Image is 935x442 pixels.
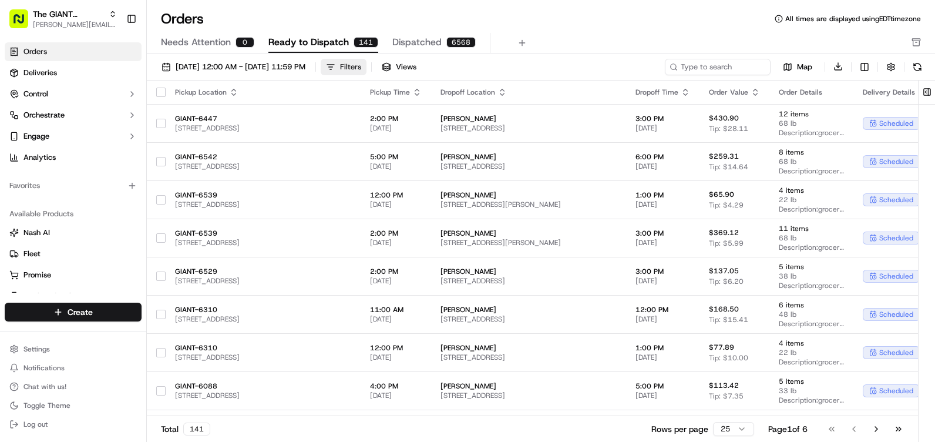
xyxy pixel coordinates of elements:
button: Toggle Theme [5,397,142,414]
span: 12 items [779,109,844,119]
span: [DATE] [370,314,422,324]
input: Got a question? Start typing here... [31,76,211,88]
span: Description: grocery bags [779,205,844,214]
span: [DATE] [370,353,422,362]
span: $65.90 [709,190,734,199]
span: Create [68,306,93,318]
span: [DATE] [635,200,690,209]
a: Fleet [9,249,137,259]
span: 4:00 PM [370,381,422,391]
button: Start new chat [200,116,214,130]
span: Description: grocery bags [779,243,844,252]
div: Total [161,423,210,436]
span: Pylon [117,260,142,269]
span: 68 lb [779,157,844,166]
span: [DATE] [635,353,690,362]
div: Available Products [5,205,142,223]
span: Product Catalog [23,291,80,302]
span: [STREET_ADDRESS] [440,276,617,286]
span: 3:00 PM [635,267,690,276]
span: [DATE] [370,276,422,286]
span: 5 items [779,262,844,272]
span: [PERSON_NAME] [440,114,617,123]
span: Map [797,62,812,72]
span: 3 items [779,415,844,424]
span: [DATE] [370,238,422,247]
button: Fleet [5,245,142,263]
span: [DATE] [370,200,422,209]
span: 5:00 PM [635,381,690,391]
span: [STREET_ADDRESS] [175,353,351,362]
span: 38 lb [779,272,844,281]
h1: Orders [161,9,204,28]
span: [DATE] [370,162,422,171]
span: 4 items [779,186,844,195]
span: 3:00 PM [635,114,690,123]
a: Analytics [5,148,142,167]
div: Dropoff Time [635,88,690,97]
button: Map [775,60,820,74]
span: API Documentation [111,231,189,243]
span: Tip: $7.35 [709,391,744,401]
span: GIANT-6542 [175,152,351,162]
span: 11:00 AM [370,305,422,314]
span: [STREET_ADDRESS] [175,391,351,400]
span: Description: grocery bags [779,281,844,290]
span: scheduled [879,272,913,281]
span: Tip: $6.20 [709,277,744,286]
img: 1736555255976-a54dd68f-1ca7-489b-9aae-adbdc363a1c4 [12,112,33,133]
span: Knowledge Base [23,231,90,243]
span: [DATE] [635,314,690,324]
span: [PERSON_NAME] [440,229,617,238]
img: Nash [12,12,35,35]
button: [PERSON_NAME][EMAIL_ADDRESS][PERSON_NAME][DOMAIN_NAME] [33,20,117,29]
span: Tip: $4.29 [709,200,744,210]
span: GIANT-6539 [175,190,351,200]
span: Fleet [23,249,41,259]
span: [DATE] [635,391,690,400]
div: 6568 [446,37,476,48]
a: Deliveries [5,63,142,82]
div: Pickup Time [370,88,422,97]
span: 2:00 PM [370,114,422,123]
div: Favorites [5,176,142,195]
span: 6:00 PM [635,152,690,162]
button: Refresh [909,59,926,75]
span: 12:00 PM [370,190,422,200]
span: Description: grocery bags [779,357,844,367]
span: [STREET_ADDRESS][PERSON_NAME] [440,200,617,209]
span: $77.89 [709,343,734,352]
div: Start new chat [53,112,193,124]
span: GIANT-6447 [175,114,351,123]
span: [STREET_ADDRESS] [175,162,351,171]
span: GIANT-6310 [175,305,351,314]
div: 141 [183,423,210,436]
span: 68 lb [779,119,844,128]
span: 8 items [779,148,844,157]
span: GIANT-6088 [175,381,351,391]
div: Order Value [709,88,760,97]
span: Orders [23,46,47,57]
div: 0 [236,37,254,48]
button: Nash AI [5,223,142,242]
span: 1:00 PM [635,343,690,353]
span: Engage [23,131,49,142]
span: [DATE] [635,276,690,286]
span: [STREET_ADDRESS][PERSON_NAME] [440,238,617,247]
span: Log out [23,420,48,429]
span: [STREET_ADDRESS] [175,314,351,324]
button: Create [5,303,142,322]
span: Tip: $28.11 [709,124,748,133]
span: [PERSON_NAME] [440,190,617,200]
span: scheduled [879,157,913,166]
button: Filters [321,59,366,75]
span: 11 items [779,224,844,233]
button: Log out [5,416,142,433]
span: 48 lb [779,310,844,319]
span: GIANT-6539 [175,229,351,238]
a: Product Catalog [9,291,137,302]
span: scheduled [879,348,913,357]
span: Chat with us! [23,382,66,391]
button: [DATE] 12:00 AM - [DATE] 11:59 PM [156,59,311,75]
